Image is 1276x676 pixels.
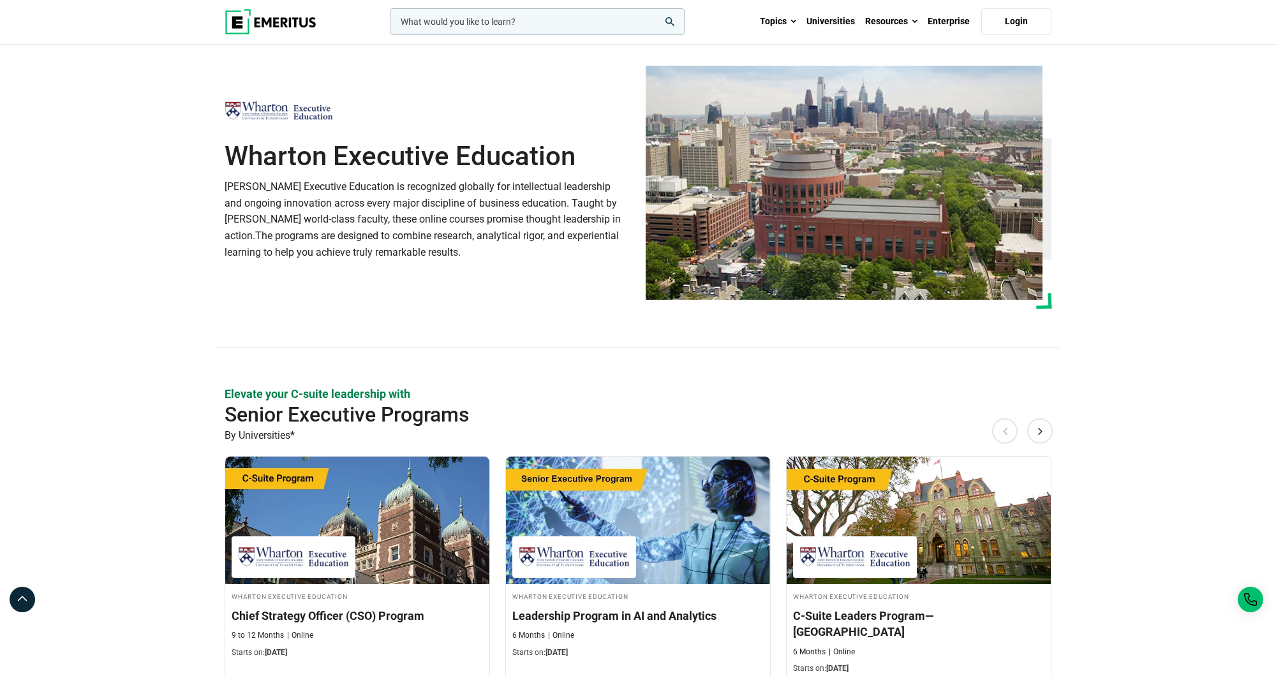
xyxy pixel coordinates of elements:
p: By Universities* [225,427,1051,444]
span: [DATE] [545,648,568,657]
p: [PERSON_NAME] Executive Education is recognized globally for intellectual leadership and ongoing ... [225,179,630,260]
img: Wharton Executive Education [799,543,910,571]
p: 6 Months [512,630,545,641]
img: Chief Strategy Officer (CSO) Program | Online Business Management Course [225,457,489,584]
p: Online [287,630,313,641]
h1: Wharton Executive Education [225,140,630,172]
p: Starts on: [232,647,483,658]
img: C-Suite Leaders Program—Middle East | Online Leadership Course [787,457,1051,584]
a: Login [981,8,1051,35]
p: Elevate your C-suite leadership with [225,386,1051,402]
span: [DATE] [265,648,287,657]
h3: Leadership Program in AI and Analytics [512,608,764,624]
h2: Senior Executive Programs [225,402,968,427]
h3: Chief Strategy Officer (CSO) Program [232,608,483,624]
input: woocommerce-product-search-field-0 [390,8,685,35]
p: 9 to 12 Months [232,630,284,641]
img: Wharton Executive Education [225,98,333,124]
h4: Wharton Executive Education [232,591,483,601]
img: Wharton Executive Education [238,543,349,571]
a: AI and Machine Learning Course by Wharton Executive Education - September 25, 2025 Wharton Execut... [506,457,770,665]
p: Online [829,647,855,658]
p: 6 Months [793,647,826,658]
img: Leadership Program in AI and Analytics | Online AI and Machine Learning Course [506,457,770,584]
img: Wharton Executive Education [646,66,1042,300]
img: Wharton Executive Education [519,543,630,571]
a: Business Management Course by Wharton Executive Education - September 25, 2025 Wharton Executive ... [225,457,489,665]
h3: C-Suite Leaders Program—[GEOGRAPHIC_DATA] [793,608,1044,640]
button: Previous [992,418,1018,444]
p: Online [548,630,574,641]
h4: Wharton Executive Education [793,591,1044,601]
span: [DATE] [826,664,849,673]
h4: Wharton Executive Education [512,591,764,601]
button: Next [1027,418,1053,444]
p: Starts on: [512,647,764,658]
p: Starts on: [793,663,1044,674]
